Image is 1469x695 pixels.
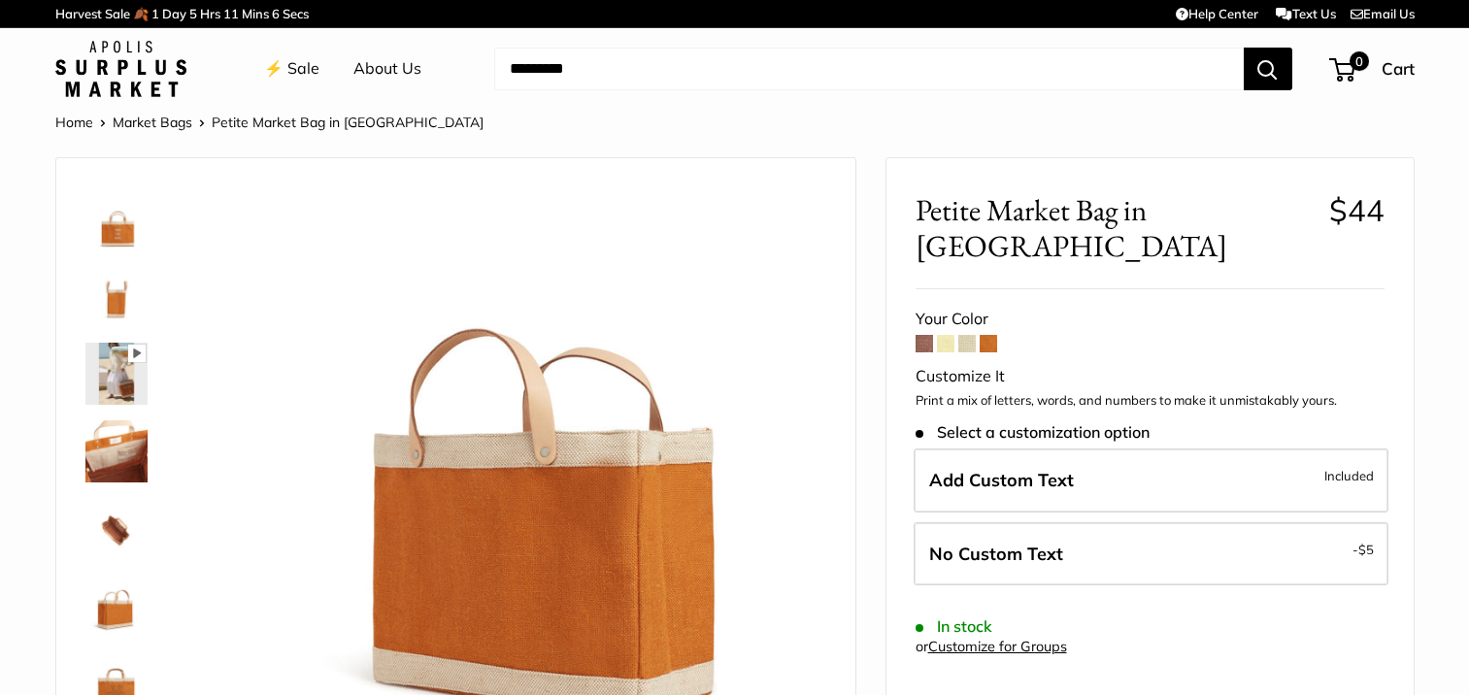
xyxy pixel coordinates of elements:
[272,6,280,21] span: 6
[82,261,151,331] a: Petite Market Bag in Cognac
[55,41,186,97] img: Apolis: Surplus Market
[1329,191,1385,229] span: $44
[85,265,148,327] img: Petite Market Bag in Cognac
[1324,464,1374,487] span: Included
[1351,6,1415,21] a: Email Us
[928,638,1067,655] a: Customize for Groups
[916,362,1385,391] div: Customize It
[82,183,151,253] a: Petite Market Bag in Cognac
[85,498,148,560] img: Petite Market Bag in Cognac
[264,54,319,83] a: ⚡️ Sale
[494,48,1244,90] input: Search...
[82,339,151,409] a: Petite Market Bag in Cognac
[223,6,239,21] span: 11
[82,416,151,486] a: Petite Market Bag in Cognac
[1244,48,1292,90] button: Search
[55,114,93,131] a: Home
[929,543,1063,565] span: No Custom Text
[353,54,421,83] a: About Us
[85,420,148,482] img: Petite Market Bag in Cognac
[85,343,148,405] img: Petite Market Bag in Cognac
[85,576,148,638] img: Petite Market Bag in Cognac
[1382,58,1415,79] span: Cart
[82,572,151,642] a: Petite Market Bag in Cognac
[1352,538,1374,561] span: -
[212,114,484,131] span: Petite Market Bag in [GEOGRAPHIC_DATA]
[242,6,269,21] span: Mins
[55,110,484,135] nav: Breadcrumb
[283,6,309,21] span: Secs
[916,192,1315,264] span: Petite Market Bag in [GEOGRAPHIC_DATA]
[916,391,1385,411] p: Print a mix of letters, words, and numbers to make it unmistakably yours.
[1176,6,1258,21] a: Help Center
[113,114,192,131] a: Market Bags
[1349,51,1368,71] span: 0
[162,6,186,21] span: Day
[916,617,992,636] span: In stock
[85,187,148,249] img: Petite Market Bag in Cognac
[1358,542,1374,557] span: $5
[189,6,197,21] span: 5
[929,469,1074,491] span: Add Custom Text
[1276,6,1335,21] a: Text Us
[82,494,151,564] a: Petite Market Bag in Cognac
[914,522,1388,586] label: Leave Blank
[916,634,1067,660] div: or
[914,448,1388,513] label: Add Custom Text
[200,6,220,21] span: Hrs
[916,423,1150,442] span: Select a customization option
[151,6,159,21] span: 1
[1331,53,1415,84] a: 0 Cart
[916,305,1385,334] div: Your Color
